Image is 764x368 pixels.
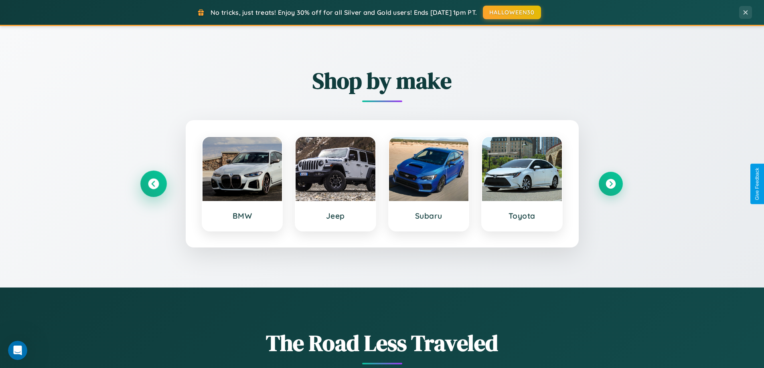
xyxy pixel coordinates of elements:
[142,328,623,358] h1: The Road Less Traveled
[142,65,623,96] h2: Shop by make
[211,211,274,221] h3: BMW
[483,6,541,19] button: HALLOWEEN30
[754,168,760,200] div: Give Feedback
[304,211,367,221] h3: Jeep
[397,211,461,221] h3: Subaru
[490,211,554,221] h3: Toyota
[211,8,477,16] span: No tricks, just treats! Enjoy 30% off for all Silver and Gold users! Ends [DATE] 1pm PT.
[8,341,27,360] iframe: Intercom live chat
